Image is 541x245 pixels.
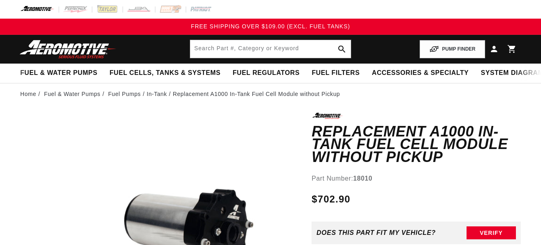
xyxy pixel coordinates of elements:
span: Fuel Filters [312,69,360,77]
input: Search by Part Number, Category or Keyword [190,40,351,58]
a: Fuel Pumps [108,89,141,98]
div: Does This part fit My vehicle? [316,229,436,236]
summary: Fuel Cells, Tanks & Systems [104,64,227,83]
span: Fuel & Water Pumps [20,69,98,77]
nav: breadcrumbs [20,89,521,98]
div: Part Number: [312,173,521,184]
li: Replacement A1000 In-Tank Fuel Cell Module without Pickup [173,89,340,98]
a: Home [20,89,36,98]
button: search button [333,40,351,58]
span: Fuel Regulators [233,69,299,77]
img: Aeromotive [17,40,119,59]
button: Verify [467,226,516,239]
span: Accessories & Specialty [372,69,469,77]
span: $702.90 [312,192,350,207]
summary: Fuel Filters [306,64,366,83]
summary: Fuel Regulators [227,64,306,83]
button: PUMP FINDER [420,40,485,58]
span: FREE SHIPPING OVER $109.00 (EXCL. FUEL TANKS) [191,23,350,30]
a: Fuel & Water Pumps [44,89,100,98]
span: Fuel Cells, Tanks & Systems [110,69,221,77]
summary: Fuel & Water Pumps [14,64,104,83]
li: In-Tank [146,89,173,98]
strong: 18010 [353,175,373,182]
h1: Replacement A1000 In-Tank Fuel Cell Module without Pickup [312,125,521,164]
summary: Accessories & Specialty [366,64,475,83]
